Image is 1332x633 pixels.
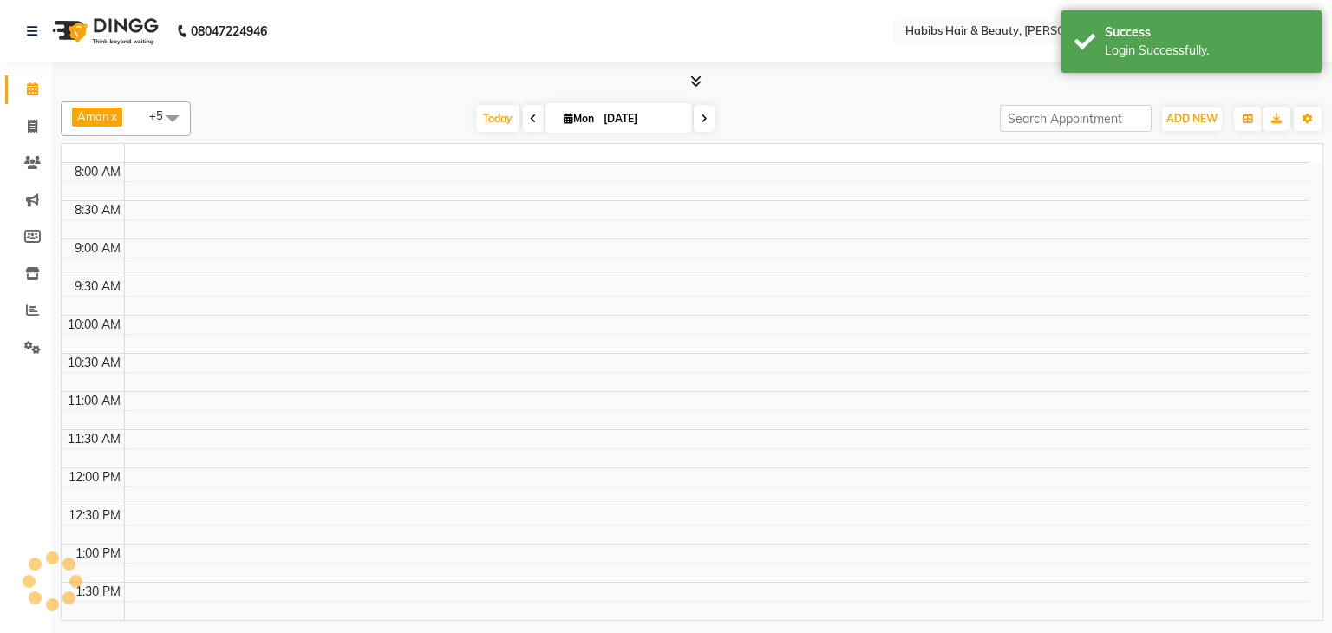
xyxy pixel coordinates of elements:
div: Login Successfully. [1105,42,1309,60]
span: +5 [149,108,176,122]
div: 12:30 PM [65,506,124,525]
div: 12:00 PM [65,468,124,486]
div: 10:30 AM [64,354,124,372]
div: 8:00 AM [71,163,124,181]
div: 9:30 AM [71,277,124,296]
div: Success [1105,23,1309,42]
a: x [109,109,117,123]
input: 2025-09-01 [598,106,685,132]
div: 8:30 AM [71,201,124,219]
div: 1:30 PM [72,583,124,601]
button: ADD NEW [1162,107,1222,131]
b: 08047224946 [191,7,267,55]
img: logo [44,7,163,55]
input: Search Appointment [1000,105,1152,132]
span: Today [476,105,519,132]
div: 1:00 PM [72,545,124,563]
div: 11:00 AM [64,392,124,410]
span: ADD NEW [1166,112,1218,125]
span: Aman [77,109,109,123]
div: 10:00 AM [64,316,124,334]
div: 9:00 AM [71,239,124,258]
span: Mon [559,112,598,125]
div: 11:30 AM [64,430,124,448]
